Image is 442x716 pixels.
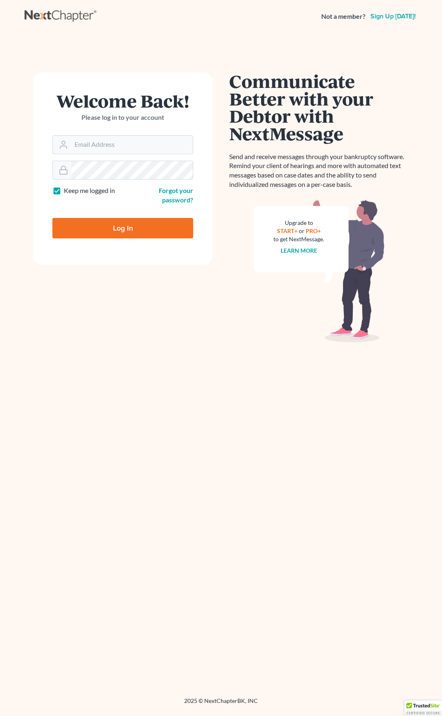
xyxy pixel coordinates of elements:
[273,235,324,243] div: to get NextMessage.
[321,12,365,21] strong: Not a member?
[299,227,304,234] span: or
[281,247,317,254] a: Learn more
[254,199,385,342] img: nextmessage_bg-59042aed3d76b12b5cd301f8e5b87938c9018125f34e5fa2b7a6b67550977c72.svg
[404,700,442,716] div: TrustedSite Certified
[273,219,324,227] div: Upgrade to
[25,697,417,712] div: 2025 © NextChapterBK, INC
[71,136,193,154] input: Email Address
[64,186,115,195] label: Keep me logged in
[229,152,409,189] p: Send and receive messages through your bankruptcy software. Remind your client of hearings and mo...
[369,13,417,20] a: Sign up [DATE]!
[52,218,193,238] input: Log In
[52,113,193,122] p: Please log in to your account
[306,227,321,234] a: PRO+
[159,186,193,204] a: Forgot your password?
[229,72,409,142] h1: Communicate Better with your Debtor with NextMessage
[277,227,298,234] a: START+
[52,92,193,110] h1: Welcome Back!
